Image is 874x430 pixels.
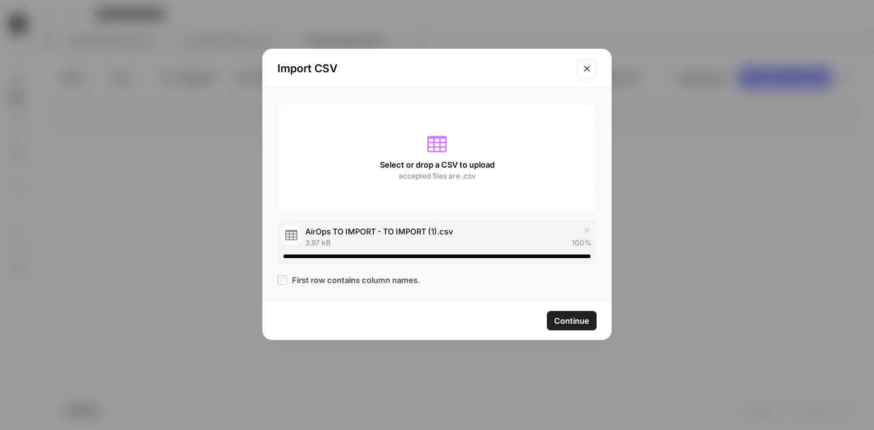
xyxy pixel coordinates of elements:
[277,275,287,285] input: First row contains column names.
[399,171,476,182] span: accepted files are .csv
[277,60,570,77] h2: Import CSV
[554,315,589,327] span: Continue
[572,237,592,248] span: 100 %
[305,237,331,248] span: 3.97 kB
[380,159,495,171] span: Select or drop a CSV to upload
[547,311,597,330] button: Continue
[577,59,597,78] button: Close modal
[292,274,420,286] span: First row contains column names.
[305,225,453,237] span: AirOps TO IMPORT - TO IMPORT (1).csv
